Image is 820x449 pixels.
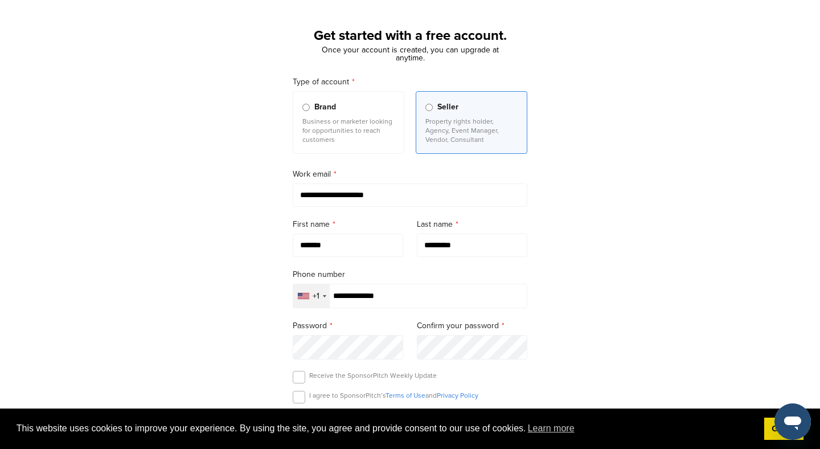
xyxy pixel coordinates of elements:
[293,268,527,281] label: Phone number
[17,420,755,437] span: This website uses cookies to improve your experience. By using the site, you agree and provide co...
[302,117,395,144] p: Business or marketer looking for opportunities to reach customers
[293,168,527,181] label: Work email
[293,76,527,88] label: Type of account
[417,320,527,332] label: Confirm your password
[764,418,803,440] a: dismiss cookie message
[417,218,527,231] label: Last name
[309,371,437,380] p: Receive the SponsorPitch Weekly Update
[425,104,433,111] input: Seller Property rights holder, Agency, Event Manager, Vendor, Consultant
[526,420,576,437] a: learn more about cookies
[425,117,518,144] p: Property rights holder, Agency, Event Manager, Vendor, Consultant
[386,391,425,399] a: Terms of Use
[293,284,330,308] div: Selected country
[293,218,403,231] label: First name
[314,101,336,113] span: Brand
[437,391,478,399] a: Privacy Policy
[313,292,319,300] div: +1
[437,101,458,113] span: Seller
[309,391,478,400] p: I agree to SponsorPitch’s and
[279,26,541,46] h1: Get started with a free account.
[302,104,310,111] input: Brand Business or marketer looking for opportunities to reach customers
[322,45,499,63] span: Once your account is created, you can upgrade at anytime.
[774,403,811,440] iframe: Button to launch messaging window
[293,320,403,332] label: Password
